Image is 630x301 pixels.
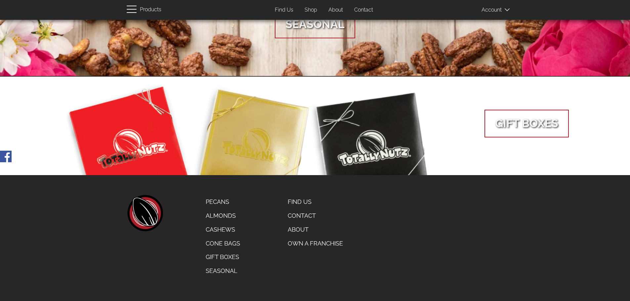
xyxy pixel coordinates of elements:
[275,11,355,38] span: Seasonal
[283,209,348,223] a: Contact
[270,4,298,17] a: Find Us
[201,223,245,237] a: Cashews
[201,237,245,250] a: Cone Bags
[201,209,245,223] a: Almonds
[349,4,378,17] a: Contact
[201,264,245,278] a: Seasonal
[201,195,245,209] a: Pecans
[283,223,348,237] a: About
[323,4,348,17] a: About
[140,5,161,15] span: Products
[283,195,348,209] a: Find Us
[484,110,569,137] span: Gift Boxes
[127,195,163,231] a: home
[201,250,245,264] a: Gift Boxes
[283,237,348,250] a: Own a Franchise
[300,4,322,17] a: Shop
